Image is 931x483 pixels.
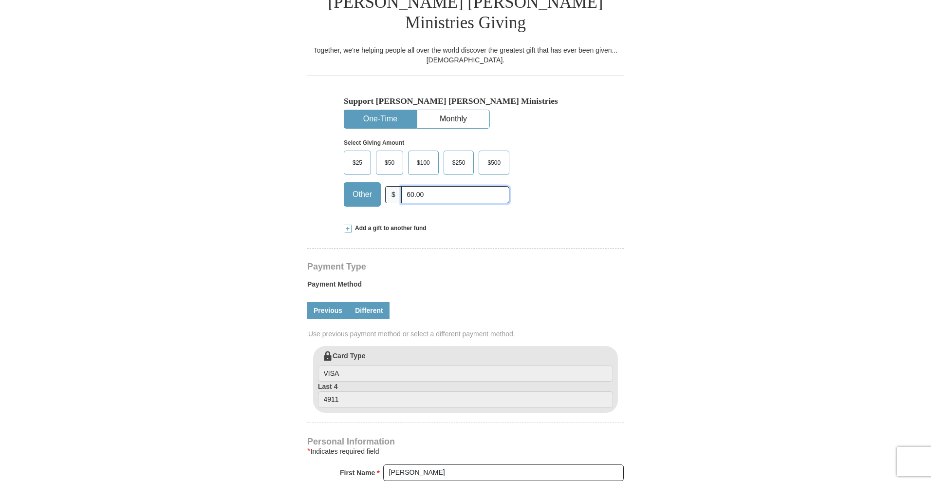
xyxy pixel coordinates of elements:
[307,438,624,445] h4: Personal Information
[318,351,613,382] label: Card Type
[307,302,349,319] a: Previous
[344,110,416,128] button: One-Time
[307,445,624,457] div: Indicates required field
[318,382,613,408] label: Last 4
[352,224,427,232] span: Add a gift to another fund
[344,139,404,146] strong: Select Giving Amount
[340,466,375,480] strong: First Name
[344,96,587,106] h5: Support [PERSON_NAME] [PERSON_NAME] Ministries
[348,155,367,170] span: $25
[401,186,509,203] input: Other Amount
[483,155,505,170] span: $500
[307,263,624,270] h4: Payment Type
[349,302,390,319] a: Different
[348,187,377,202] span: Other
[385,186,402,203] span: $
[307,279,624,294] label: Payment Method
[412,155,435,170] span: $100
[308,329,625,339] span: Use previous payment method or select a different payment method.
[380,155,399,170] span: $50
[318,391,613,408] input: Last 4
[447,155,470,170] span: $250
[307,45,624,65] div: Together, we're helping people all over the world discover the greatest gift that has ever been g...
[318,366,613,382] input: Card Type
[417,110,489,128] button: Monthly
